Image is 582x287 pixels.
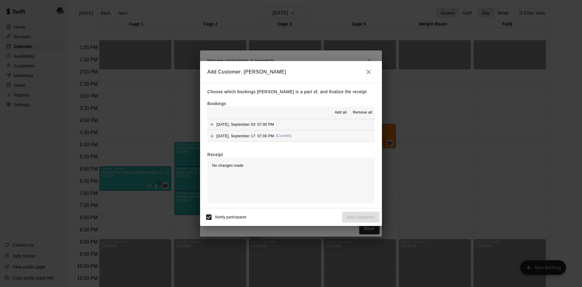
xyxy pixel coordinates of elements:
[216,134,274,138] span: [DATE], September 17: 07:00 PM
[353,110,372,116] span: Remove all
[200,61,382,83] h2: Add Customer: [PERSON_NAME]
[212,163,243,168] span: No changes made
[207,119,375,130] button: Add[DATE], September 03: 07:00 PM
[276,134,292,138] span: (Current)
[216,122,274,126] span: [DATE], September 03: 07:00 PM
[207,122,216,126] span: Add
[215,215,246,219] span: Notify participants
[350,108,375,118] button: Remove all
[335,110,347,116] span: Add all
[207,130,375,142] button: Add[DATE], September 17: 07:00 PM(Current)
[331,108,350,118] button: Add all
[207,133,216,138] span: Add
[207,152,223,158] label: Receipt
[207,88,375,96] p: Choose which bookings [PERSON_NAME] is a part of, and finalize the receipt
[207,101,226,106] label: Bookings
